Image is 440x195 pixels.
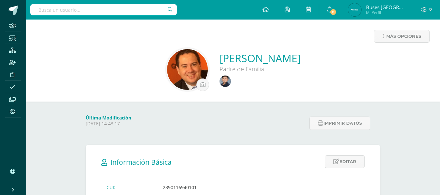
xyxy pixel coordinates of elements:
[220,76,231,87] img: aa0a14c49080ffec959147a769c81c22.png
[348,3,361,16] img: fc6c33b0aa045aa3213aba2fdb094e39.png
[386,30,421,42] span: Más opciones
[220,65,301,73] div: Padre de Familia
[86,115,305,121] h4: Última Modificación
[158,182,365,193] td: 2390116940101
[309,117,370,130] button: Imprimir datos
[86,121,305,127] p: [DATE] 14:43:17
[366,4,405,10] span: Buses [GEOGRAPHIC_DATA]
[101,182,158,193] td: CUI:
[330,8,337,16] span: 11
[374,30,430,43] a: Más opciones
[366,10,405,15] span: Mi Perfil
[325,155,365,168] a: Editar
[220,51,301,65] a: [PERSON_NAME]
[30,4,177,15] input: Busca un usuario...
[167,49,208,90] img: 1c54f531ff45c94891cc91e448f5709b.png
[110,158,172,167] span: Información Básica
